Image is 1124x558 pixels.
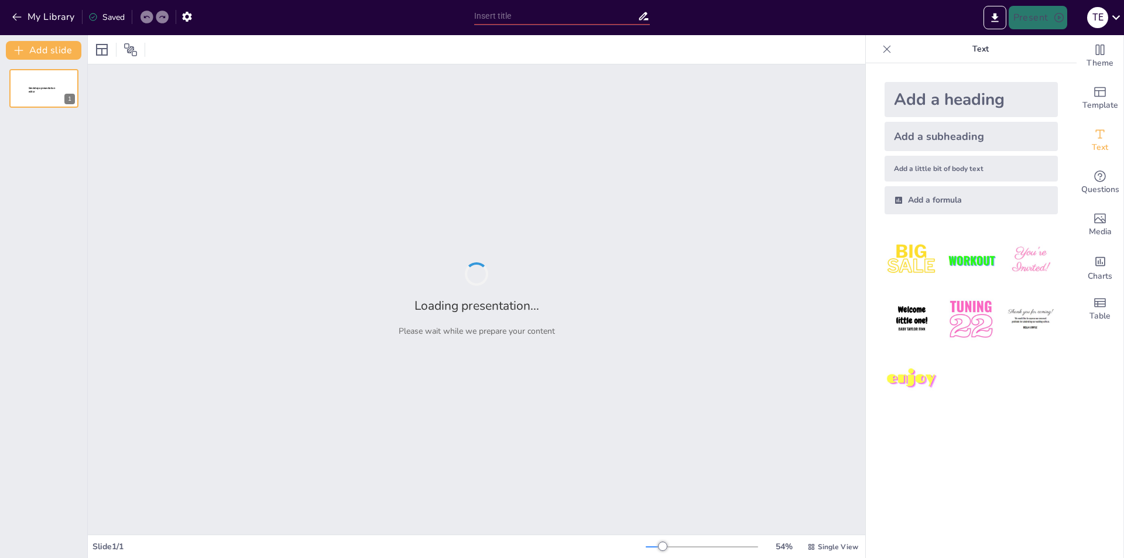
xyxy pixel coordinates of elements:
[1003,292,1058,347] img: 6.jpeg
[1077,35,1123,77] div: Change the overall theme
[944,233,998,287] img: 2.jpeg
[818,542,858,552] span: Single View
[885,233,939,287] img: 1.jpeg
[9,69,78,108] div: 1
[885,292,939,347] img: 4.jpeg
[1092,141,1108,154] span: Text
[885,82,1058,117] div: Add a heading
[1089,225,1112,238] span: Media
[1009,6,1067,29] button: Present
[885,156,1058,182] div: Add a little bit of body text
[474,8,638,25] input: Insert title
[1077,246,1123,288] div: Add charts and graphs
[64,94,75,104] div: 1
[29,87,55,93] span: Sendsteps presentation editor
[1087,6,1108,29] button: T E
[88,12,125,23] div: Saved
[1089,310,1111,323] span: Table
[1077,162,1123,204] div: Get real-time input from your audience
[944,292,998,347] img: 5.jpeg
[1082,99,1118,112] span: Template
[414,297,539,314] h2: Loading presentation...
[983,6,1006,29] button: Export to PowerPoint
[1077,119,1123,162] div: Add text boxes
[1077,77,1123,119] div: Add ready made slides
[885,352,939,406] img: 7.jpeg
[1088,270,1112,283] span: Charts
[92,541,646,552] div: Slide 1 / 1
[885,122,1058,151] div: Add a subheading
[1077,288,1123,330] div: Add a table
[896,35,1065,63] p: Text
[1081,183,1119,196] span: Questions
[770,541,798,552] div: 54 %
[1087,7,1108,28] div: T E
[6,41,81,60] button: Add slide
[9,8,80,26] button: My Library
[1077,204,1123,246] div: Add images, graphics, shapes or video
[1087,57,1113,70] span: Theme
[92,40,111,59] div: Layout
[1003,233,1058,287] img: 3.jpeg
[399,326,555,337] p: Please wait while we prepare your content
[885,186,1058,214] div: Add a formula
[124,43,138,57] span: Position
